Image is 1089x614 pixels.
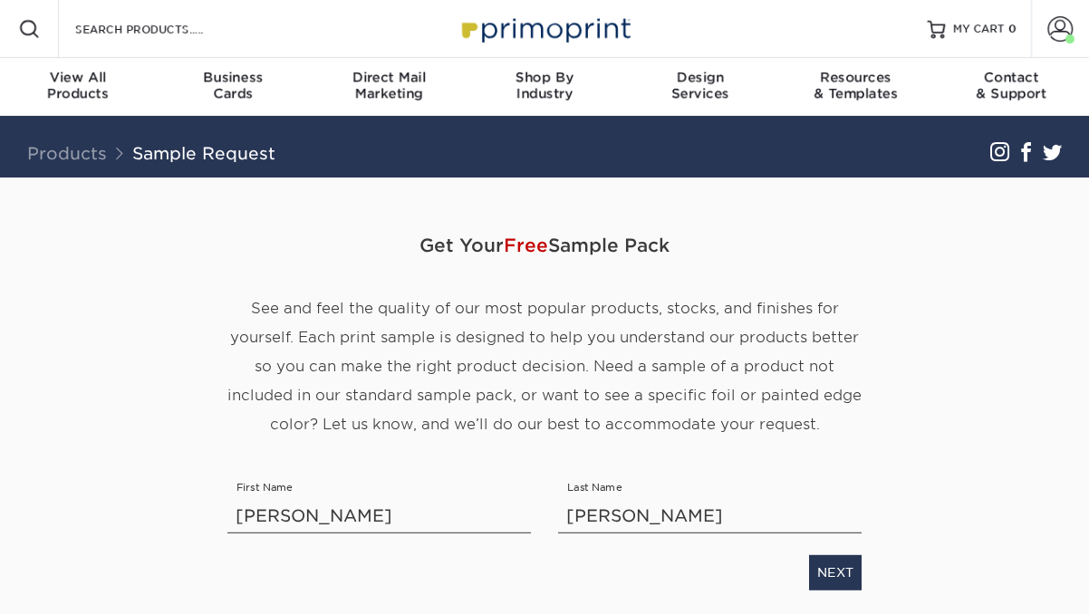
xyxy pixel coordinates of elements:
div: Services [622,69,778,101]
input: SEARCH PRODUCTS..... [73,18,250,40]
a: Contact& Support [933,58,1089,116]
span: Direct Mail [311,69,467,85]
div: & Support [933,69,1089,101]
div: & Templates [778,69,934,101]
span: Free [504,235,548,256]
div: Industry [467,69,622,101]
a: NEXT [809,555,862,590]
span: See and feel the quality of our most popular products, stocks, and finishes for yourself. Each pr... [227,300,862,433]
a: DesignServices [622,58,778,116]
span: Design [622,69,778,85]
a: Shop ByIndustry [467,58,622,116]
div: Cards [156,69,312,101]
a: Sample Request [132,143,275,163]
div: Marketing [311,69,467,101]
span: Shop By [467,69,622,85]
span: 0 [1008,23,1017,35]
span: Business [156,69,312,85]
a: Products [27,143,107,163]
span: Get Your Sample Pack [227,218,862,273]
span: Contact [933,69,1089,85]
span: MY CART [953,22,1005,37]
a: BusinessCards [156,58,312,116]
a: Direct MailMarketing [311,58,467,116]
span: Resources [778,69,934,85]
img: Primoprint [454,9,635,48]
a: Resources& Templates [778,58,934,116]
